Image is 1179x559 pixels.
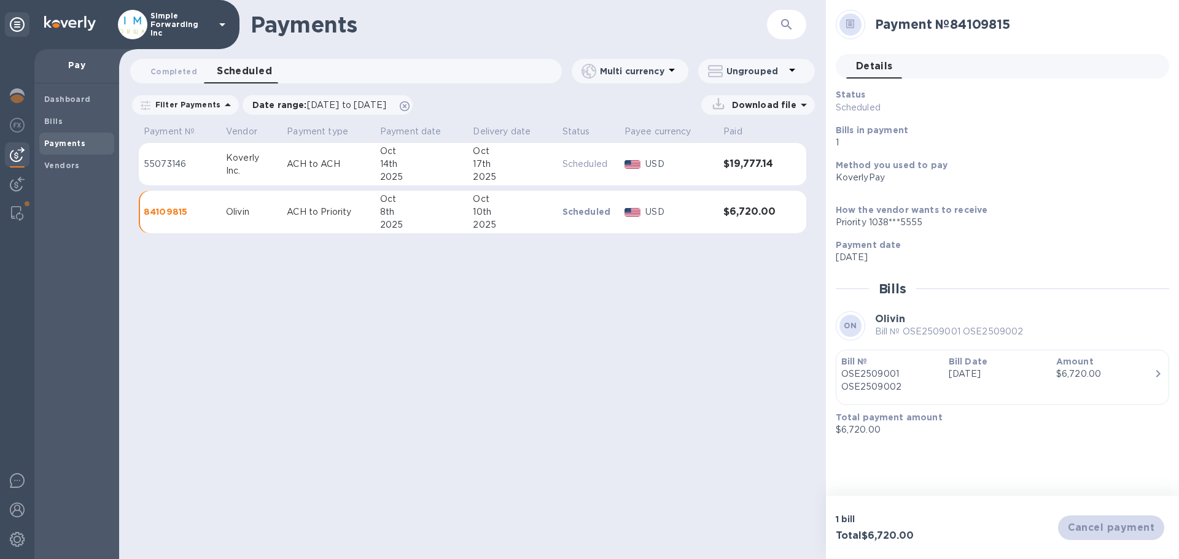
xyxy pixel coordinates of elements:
[150,99,220,110] p: Filter Payments
[252,99,392,111] p: Date range :
[836,101,1052,114] p: Scheduled
[217,63,272,80] span: Scheduled
[473,218,552,231] div: 2025
[473,193,552,206] div: Oct
[949,368,1046,380] p: [DATE]
[562,125,606,138] span: Status
[723,125,758,138] span: Paid
[836,240,901,250] b: Payment date
[226,125,273,138] span: Vendor
[841,368,939,393] p: OSE2509001 OSE2509002
[836,90,866,99] b: Status
[44,161,80,170] b: Vendors
[251,12,767,37] h1: Payments
[5,12,29,37] div: Unpin categories
[836,251,1159,264] p: [DATE]
[836,125,908,135] b: Bills in payment
[727,99,796,111] p: Download file
[726,65,785,77] p: Ungrouped
[380,125,442,138] p: Payment date
[473,171,552,183] div: 2025
[645,158,714,171] p: USD
[1056,368,1154,380] div: $6,720.00
[144,206,216,218] p: 84109815
[287,206,370,218] p: ACH to Priority
[473,125,531,138] p: Delivery date
[226,164,277,177] div: Inc.
[144,158,216,171] p: 55073146
[473,125,547,138] span: Delivery date
[841,357,868,366] b: Bill №
[836,350,1169,405] button: Bill №OSE2509001 OSE2509002Bill Date[DATE]Amount$6,720.00
[380,218,464,231] div: 2025
[380,125,457,138] span: Payment date
[562,158,615,171] p: Scheduled
[1056,357,1094,366] b: Amount
[875,313,905,325] b: Olivin
[844,321,857,330] b: ON
[243,95,413,115] div: Date range:[DATE] to [DATE]
[287,158,370,171] p: ACH to ACH
[150,12,212,37] p: Simple Forwarding Inc
[723,125,742,138] p: Paid
[473,145,552,158] div: Oct
[836,513,998,525] p: 1 bill
[287,125,364,138] span: Payment type
[879,281,906,296] h2: Bills
[287,125,348,138] p: Payment type
[473,206,552,218] div: 10th
[625,125,707,138] span: Payee currency
[836,136,1159,149] p: 1
[226,125,257,138] p: Vendor
[144,125,195,138] p: Payment №
[723,206,780,218] h3: $6,720.00
[875,17,1159,32] h2: Payment № 84109815
[226,152,277,164] div: Koverly
[307,100,386,110] span: [DATE] to [DATE]
[625,160,641,169] img: USD
[380,145,464,158] div: Oct
[44,59,109,71] p: Pay
[44,16,96,31] img: Logo
[380,193,464,206] div: Oct
[836,423,1159,436] p: $6,720.00
[836,160,947,170] b: Method you used to pay
[44,139,85,148] b: Payments
[645,206,714,218] p: USD
[836,216,1159,229] div: Priority 1038***5555
[625,125,691,138] p: Payee currency
[380,206,464,218] div: 8th
[562,206,615,218] p: Scheduled
[949,357,987,366] b: Bill Date
[875,325,1024,338] p: Bill № OSE2509001 OSE2509002
[625,208,641,217] img: USD
[44,94,91,104] b: Dashboard
[150,65,197,78] span: Completed
[836,205,988,215] b: How the vendor wants to receive
[44,117,63,126] b: Bills
[10,118,25,133] img: Foreign exchange
[380,171,464,183] div: 2025
[473,158,552,171] div: 17th
[856,58,893,75] span: Details
[836,530,998,542] h3: Total $6,720.00
[836,412,943,422] b: Total payment amount
[723,158,780,170] h3: $19,777.14
[226,206,277,218] div: Olivin
[836,171,1159,184] div: KoverlyPay
[144,125,211,138] span: Payment №
[562,125,590,138] p: Status
[600,65,664,77] p: Multi currency
[380,158,464,171] div: 14th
